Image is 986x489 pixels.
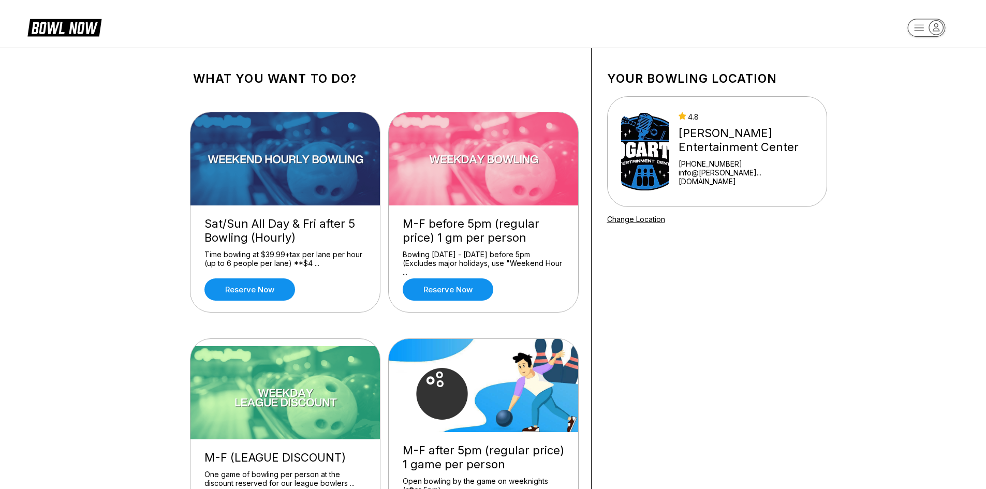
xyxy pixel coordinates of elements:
[679,112,813,121] div: 4.8
[403,250,564,268] div: Bowling [DATE] - [DATE] before 5pm (Excludes major holidays, use "Weekend Hour ...
[403,217,564,245] div: M-F before 5pm (regular price) 1 gm per person
[389,112,579,205] img: M-F before 5pm (regular price) 1 gm per person
[607,215,665,224] a: Change Location
[204,250,366,268] div: Time bowling at $39.99+tax per lane per hour (up to 6 people per lane) **$4 ...
[389,339,579,432] img: M-F after 5pm (regular price) 1 game per person
[403,443,564,471] div: M-F after 5pm (regular price) 1 game per person
[190,112,381,205] img: Sat/Sun All Day & Fri after 5 Bowling (Hourly)
[204,451,366,465] div: M-F (LEAGUE DISCOUNT)
[193,71,576,86] h1: What you want to do?
[679,159,813,168] div: [PHONE_NUMBER]
[204,470,366,488] div: One game of bowling per person at the discount reserved for our league bowlers ...
[204,217,366,245] div: Sat/Sun All Day & Fri after 5 Bowling (Hourly)
[607,71,827,86] h1: Your bowling location
[204,278,295,301] a: Reserve now
[403,278,493,301] a: Reserve now
[190,346,381,439] img: M-F (LEAGUE DISCOUNT)
[621,113,669,190] img: Bogart's Entertainment Center
[679,168,813,186] a: info@[PERSON_NAME]...[DOMAIN_NAME]
[679,126,813,154] div: [PERSON_NAME] Entertainment Center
